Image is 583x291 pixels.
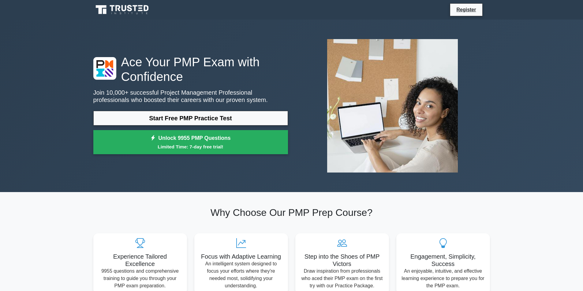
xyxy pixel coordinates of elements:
[93,207,490,218] h2: Why Choose Our PMP Prep Course?
[401,253,485,267] h5: Engagement, Simplicity, Success
[98,253,182,267] h5: Experience Tailored Excellence
[101,143,280,150] small: Limited Time: 7-day free trial!
[401,267,485,289] p: An enjoyable, intuitive, and effective learning experience to prepare you for the PMP exam.
[93,111,288,125] a: Start Free PMP Practice Test
[300,267,384,289] p: Draw inspiration from professionals who aced their PMP exam on the first try with our Practice Pa...
[93,55,288,84] h1: Ace Your PMP Exam with Confidence
[93,130,288,155] a: Unlock 9955 PMP QuestionsLimited Time: 7-day free trial!
[93,89,288,104] p: Join 10,000+ successful Project Management Professional professionals who boosted their careers w...
[98,267,182,289] p: 9955 questions and comprehensive training to guide you through your PMP exam preparation.
[300,253,384,267] h5: Step into the Shoes of PMP Victors
[199,253,283,260] h5: Focus with Adaptive Learning
[453,6,480,13] a: Register
[199,260,283,289] p: An intelligent system designed to focus your efforts where they're needed most, solidifying your ...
